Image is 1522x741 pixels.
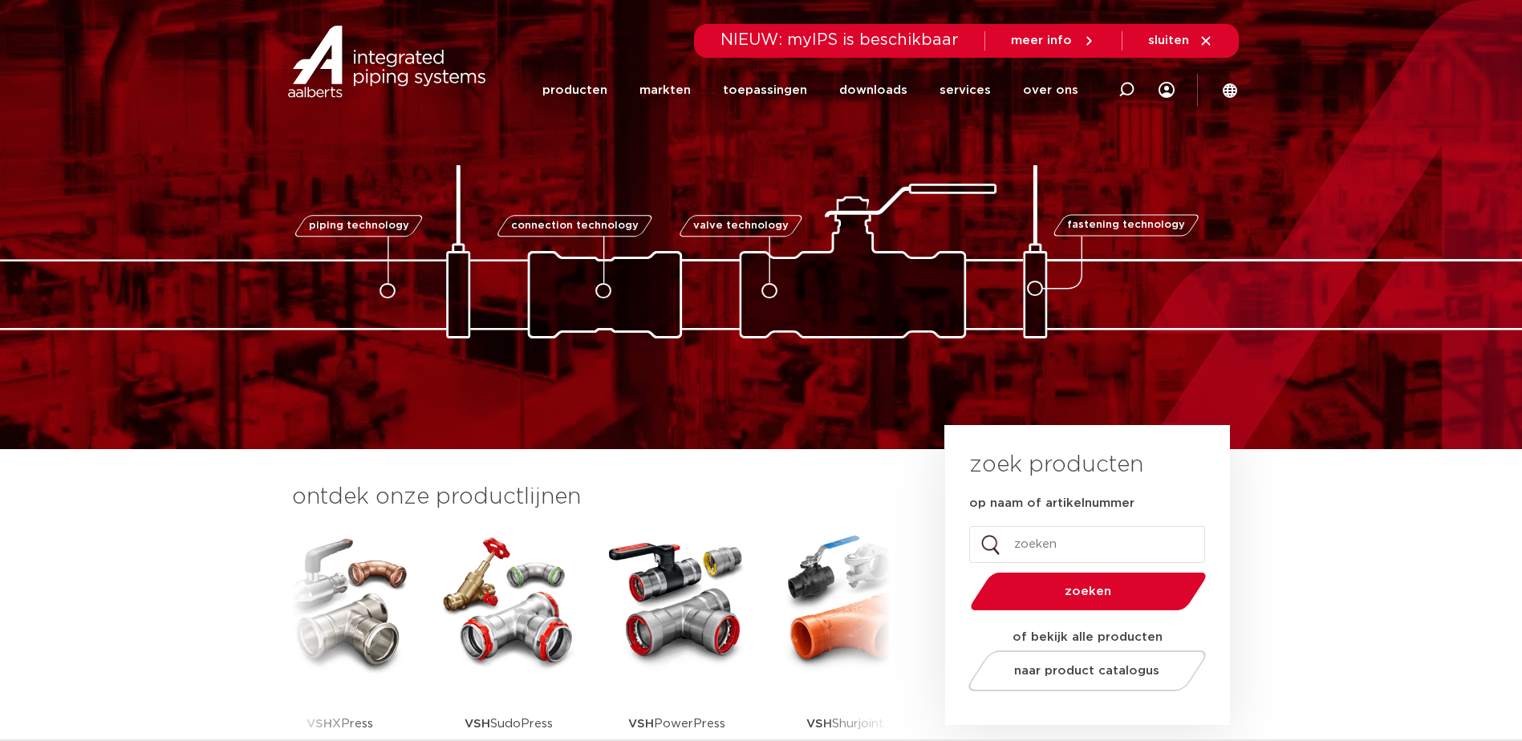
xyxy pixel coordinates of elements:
a: services [940,58,991,123]
strong: of bekijk alle producten [1013,631,1163,643]
span: naar product catalogus [1014,665,1159,677]
nav: Menu [542,58,1078,123]
a: over ons [1023,58,1078,123]
strong: VSH [306,718,332,730]
h3: ontdek onze productlijnen [292,481,891,513]
a: producten [542,58,607,123]
div: my IPS [1159,58,1175,123]
input: zoeken [969,526,1205,563]
span: connection technology [510,221,638,231]
a: sluiten [1148,34,1213,48]
span: piping technology [309,221,409,231]
a: downloads [839,58,907,123]
strong: VSH [806,718,832,730]
span: valve technology [693,221,789,231]
strong: VSH [465,718,490,730]
a: toepassingen [723,58,807,123]
span: fastening technology [1067,221,1185,231]
span: meer info [1011,34,1072,47]
span: zoeken [1012,585,1165,597]
a: meer info [1011,34,1096,48]
a: markten [639,58,691,123]
button: zoeken [964,571,1212,612]
span: sluiten [1148,34,1189,47]
a: naar product catalogus [964,650,1210,691]
span: NIEUW: myIPS is beschikbaar [720,32,959,48]
strong: VSH [628,718,654,730]
label: op naam of artikelnummer [969,496,1134,512]
h3: zoek producten [969,449,1143,481]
